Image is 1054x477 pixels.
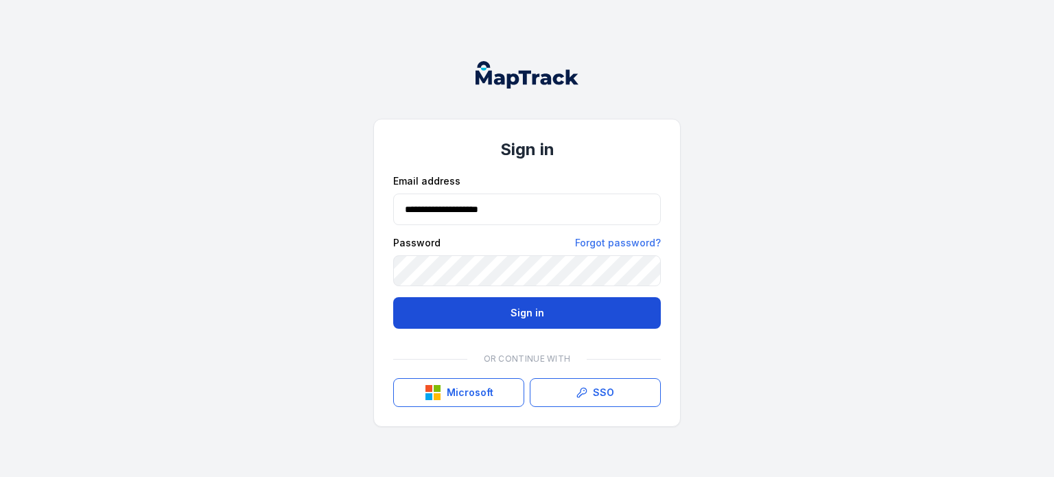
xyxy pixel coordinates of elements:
[530,378,661,407] a: SSO
[454,61,600,89] nav: Global
[575,236,661,250] a: Forgot password?
[393,378,524,407] button: Microsoft
[393,139,661,161] h1: Sign in
[393,345,661,373] div: Or continue with
[393,174,460,188] label: Email address
[393,236,441,250] label: Password
[393,297,661,329] button: Sign in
